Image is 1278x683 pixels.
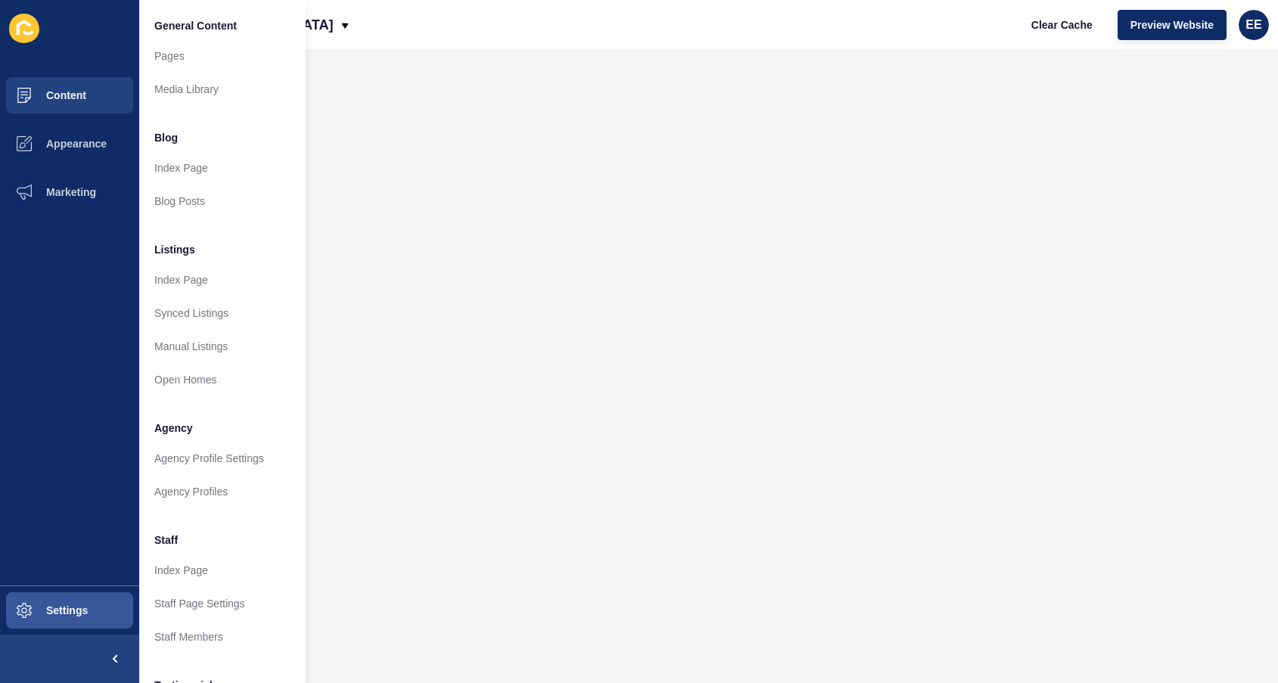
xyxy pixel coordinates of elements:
a: Agency Profiles [139,475,306,508]
span: General Content [154,18,237,33]
a: Manual Listings [139,330,306,363]
span: Listings [154,242,195,257]
a: Index Page [139,554,306,587]
a: Staff Page Settings [139,587,306,620]
a: Media Library [139,73,306,106]
span: Agency [154,421,193,436]
a: Synced Listings [139,296,306,330]
span: Preview Website [1130,17,1214,33]
span: Blog [154,130,178,145]
a: Index Page [139,263,306,296]
span: Staff [154,532,178,548]
a: Pages [139,39,306,73]
a: Open Homes [139,363,306,396]
a: Blog Posts [139,185,306,218]
span: Clear Cache [1031,17,1093,33]
span: EE [1245,17,1261,33]
a: Staff Members [139,620,306,654]
a: Index Page [139,151,306,185]
a: Agency Profile Settings [139,442,306,475]
button: Clear Cache [1018,10,1105,40]
button: Preview Website [1118,10,1227,40]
